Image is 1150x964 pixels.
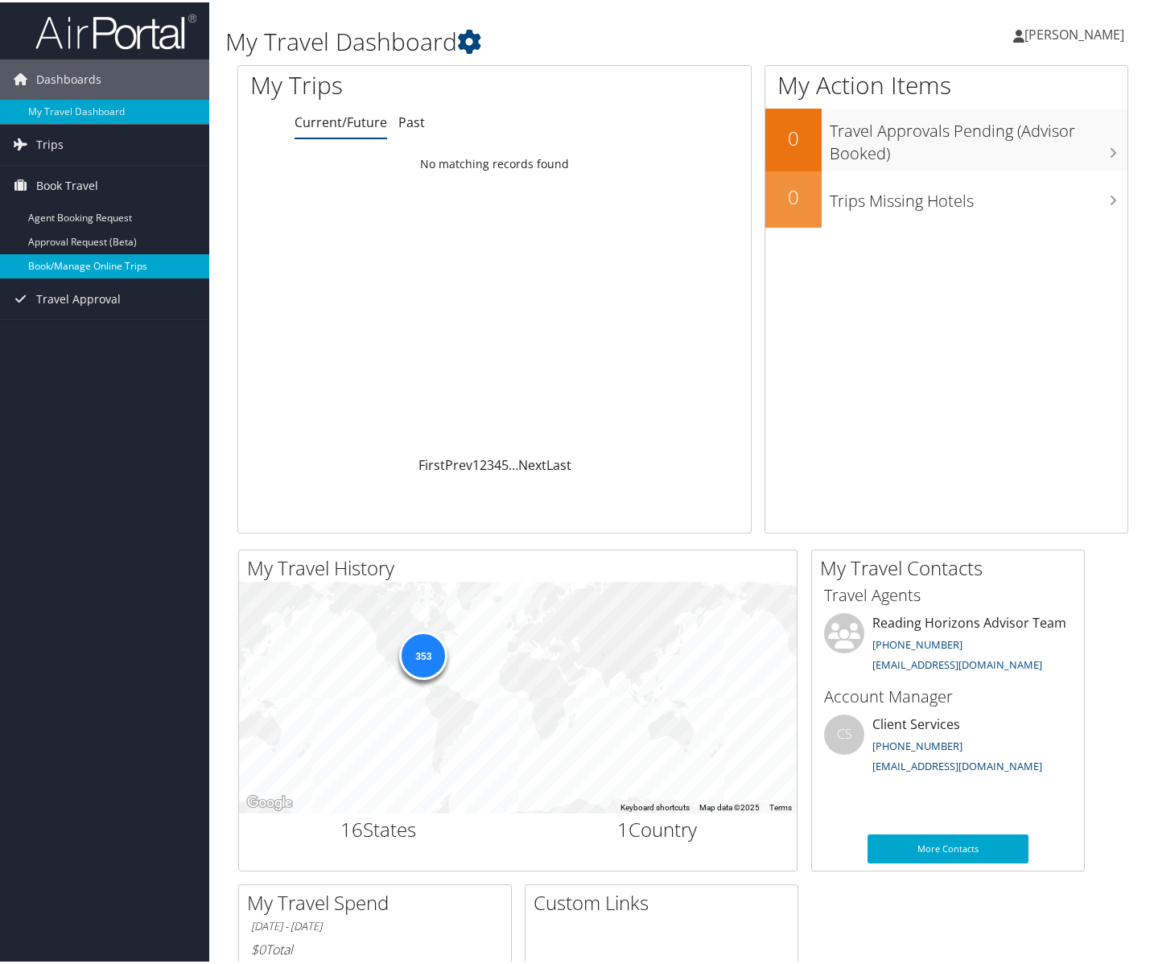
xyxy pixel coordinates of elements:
a: 5 [501,454,509,472]
h3: Travel Approvals Pending (Advisor Booked) [830,109,1128,163]
a: Current/Future [295,111,387,129]
h2: Country [530,814,785,841]
h2: 0 [765,122,822,150]
h3: Travel Agents [824,582,1072,604]
a: 0Travel Approvals Pending (Advisor Booked) [765,106,1128,168]
li: Client Services [816,712,1080,778]
h6: Total [251,938,499,956]
a: Prev [445,454,472,472]
h1: My Travel Dashboard [225,23,835,56]
img: airportal-logo.png [35,10,196,48]
h3: Account Manager [824,683,1072,706]
a: [PHONE_NUMBER] [872,635,962,649]
a: First [418,454,445,472]
span: $0 [251,938,266,956]
button: Keyboard shortcuts [620,800,690,811]
span: [PERSON_NAME] [1024,23,1124,41]
span: 1 [617,814,629,840]
a: 3 [487,454,494,472]
div: CS [824,712,864,752]
a: [EMAIL_ADDRESS][DOMAIN_NAME] [872,756,1042,771]
img: Google [243,790,296,811]
h2: My Travel Contacts [820,552,1084,579]
a: Past [398,111,425,129]
a: Open this area in Google Maps (opens a new window) [243,790,296,811]
div: 353 [399,628,447,677]
a: 2 [480,454,487,472]
a: 4 [494,454,501,472]
h2: 0 [765,181,822,208]
h2: My Travel Spend [247,887,511,914]
span: Map data ©2025 [699,801,760,810]
a: Terms [769,801,792,810]
h2: My Travel History [247,552,797,579]
td: No matching records found [238,147,751,176]
span: Trips [36,122,64,163]
span: 16 [340,814,363,840]
a: Next [518,454,546,472]
span: Travel Approval [36,277,121,317]
span: … [509,454,518,472]
a: [EMAIL_ADDRESS][DOMAIN_NAME] [872,655,1042,669]
a: 0Trips Missing Hotels [765,169,1128,225]
span: Book Travel [36,163,98,204]
a: Last [546,454,571,472]
li: Reading Horizons Advisor Team [816,611,1080,677]
h1: My Action Items [765,66,1128,100]
h2: Custom Links [534,887,798,914]
h6: [DATE] - [DATE] [251,917,499,932]
h1: My Trips [250,66,526,100]
h3: Trips Missing Hotels [830,179,1128,210]
a: [PERSON_NAME] [1013,8,1140,56]
a: More Contacts [868,832,1028,861]
h2: States [251,814,506,841]
span: Dashboards [36,57,101,97]
a: [PHONE_NUMBER] [872,736,962,751]
a: 1 [472,454,480,472]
